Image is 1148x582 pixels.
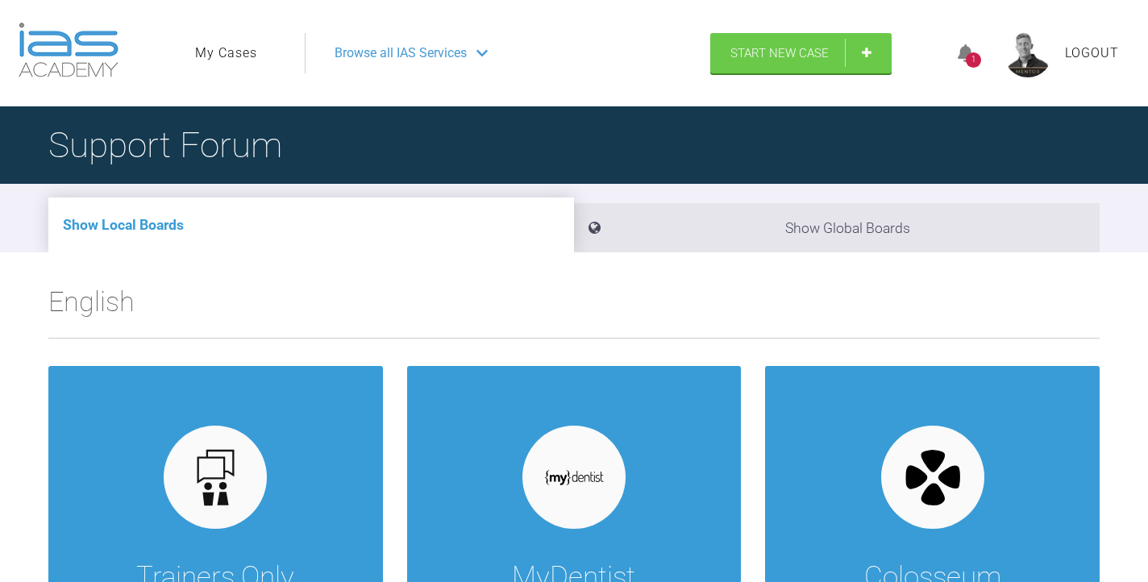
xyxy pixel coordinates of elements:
a: Start New Case [710,33,892,73]
img: colosseum.3af2006a.svg [901,446,963,509]
li: Show Global Boards [574,203,1100,252]
span: Start New Case [730,46,829,60]
span: Browse all IAS Services [335,43,467,64]
img: logo-light.3e3ef733.png [19,23,119,77]
img: default.3be3f38f.svg [185,447,247,509]
li: Show Local Boards [48,197,574,252]
a: My Cases [195,43,257,64]
a: Logout [1065,43,1119,64]
h1: Support Forum [48,117,282,173]
div: 1 [966,52,981,68]
h2: English [48,280,1100,338]
img: mydentist.1050c378.svg [543,469,605,486]
img: profile.png [1004,29,1052,77]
